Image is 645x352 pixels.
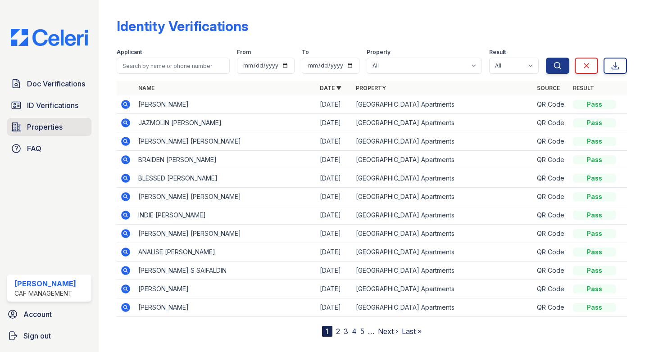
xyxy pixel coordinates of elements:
td: [DATE] [316,225,352,243]
td: INDIE [PERSON_NAME] [135,206,316,225]
span: FAQ [27,143,41,154]
td: [GEOGRAPHIC_DATA] Apartments [352,243,533,262]
a: 5 [360,327,364,336]
span: Account [23,309,52,320]
a: Property [356,85,386,91]
label: Property [367,49,391,56]
td: BLESSED [PERSON_NAME] [135,169,316,188]
div: Pass [573,229,616,238]
div: Pass [573,174,616,183]
td: [DATE] [316,151,352,169]
div: CAF Management [14,289,76,298]
a: 3 [344,327,348,336]
div: Pass [573,284,616,293]
td: QR Code [533,114,569,132]
td: [PERSON_NAME] S SAIFALDIN [135,262,316,280]
td: [DATE] [316,298,352,317]
span: ID Verifications [27,100,78,111]
div: Pass [573,266,616,275]
td: QR Code [533,298,569,317]
label: Result [489,49,506,56]
div: Pass [573,155,616,164]
a: Properties [7,118,91,136]
td: [GEOGRAPHIC_DATA] Apartments [352,280,533,298]
div: Pass [573,303,616,312]
div: Pass [573,192,616,201]
div: Pass [573,118,616,127]
td: QR Code [533,132,569,151]
a: Last » [402,327,422,336]
a: Source [537,85,560,91]
a: 4 [352,327,357,336]
a: 2 [336,327,340,336]
td: JAZMOLIN [PERSON_NAME] [135,114,316,132]
td: [DATE] [316,262,352,280]
a: Result [573,85,594,91]
a: Next › [378,327,398,336]
td: [DATE] [316,114,352,132]
label: To [302,49,309,56]
td: [DATE] [316,188,352,206]
span: Properties [27,122,63,132]
td: [PERSON_NAME] [PERSON_NAME] [135,132,316,151]
div: 1 [322,326,332,337]
a: FAQ [7,140,91,158]
td: [PERSON_NAME] [PERSON_NAME] [135,188,316,206]
td: ANALISE [PERSON_NAME] [135,243,316,262]
a: ID Verifications [7,96,91,114]
td: QR Code [533,95,569,114]
a: Doc Verifications [7,75,91,93]
td: QR Code [533,262,569,280]
div: Pass [573,137,616,146]
td: [DATE] [316,243,352,262]
td: [PERSON_NAME] [135,95,316,114]
a: Name [138,85,154,91]
span: Doc Verifications [27,78,85,89]
label: From [237,49,251,56]
td: [GEOGRAPHIC_DATA] Apartments [352,262,533,280]
td: QR Code [533,206,569,225]
td: QR Code [533,243,569,262]
td: [PERSON_NAME] [PERSON_NAME] [135,225,316,243]
td: BRAIDEN [PERSON_NAME] [135,151,316,169]
a: Account [4,305,95,323]
td: [GEOGRAPHIC_DATA] Apartments [352,225,533,243]
td: [PERSON_NAME] [135,280,316,298]
label: Applicant [117,49,142,56]
td: [GEOGRAPHIC_DATA] Apartments [352,114,533,132]
div: Identity Verifications [117,18,248,34]
div: Pass [573,211,616,220]
td: QR Code [533,280,569,298]
td: [DATE] [316,132,352,151]
td: QR Code [533,151,569,169]
td: [GEOGRAPHIC_DATA] Apartments [352,169,533,188]
td: [GEOGRAPHIC_DATA] Apartments [352,151,533,169]
td: [GEOGRAPHIC_DATA] Apartments [352,95,533,114]
div: Pass [573,248,616,257]
td: QR Code [533,225,569,243]
span: Sign out [23,330,51,341]
td: [DATE] [316,95,352,114]
a: Sign out [4,327,95,345]
td: [DATE] [316,206,352,225]
td: [DATE] [316,169,352,188]
td: [DATE] [316,280,352,298]
td: QR Code [533,188,569,206]
a: Date ▼ [320,85,341,91]
img: CE_Logo_Blue-a8612792a0a2168367f1c8372b55b34899dd931a85d93a1a3d3e32e68fde9ad4.png [4,29,95,46]
td: QR Code [533,169,569,188]
div: [PERSON_NAME] [14,278,76,289]
input: Search by name or phone number [117,58,230,74]
div: Pass [573,100,616,109]
span: … [368,326,374,337]
td: [PERSON_NAME] [135,298,316,317]
td: [GEOGRAPHIC_DATA] Apartments [352,206,533,225]
td: [GEOGRAPHIC_DATA] Apartments [352,188,533,206]
td: [GEOGRAPHIC_DATA] Apartments [352,132,533,151]
td: [GEOGRAPHIC_DATA] Apartments [352,298,533,317]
